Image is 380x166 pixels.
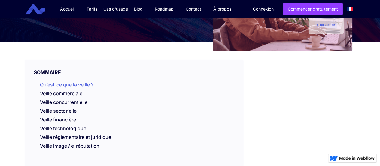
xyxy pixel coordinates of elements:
[103,6,128,12] div: Cas d'usage
[283,3,343,15] a: Commencer gratuitement
[25,60,243,76] div: SOMMAIRE
[248,3,278,15] a: Connexion
[40,90,82,96] a: Veille commerciale
[40,82,93,88] a: Qu’est-ce que la veille ?
[40,117,76,126] a: Veille financière
[40,108,77,114] a: Veille sectorielle
[339,156,375,160] img: Made in Webflow
[40,99,87,105] a: Veille concurrentielle
[30,4,49,15] a: home
[40,134,111,143] a: Veille réglementaire et juridique
[40,125,86,134] a: Veille technologique
[40,143,99,152] a: Veille image / e-réputation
